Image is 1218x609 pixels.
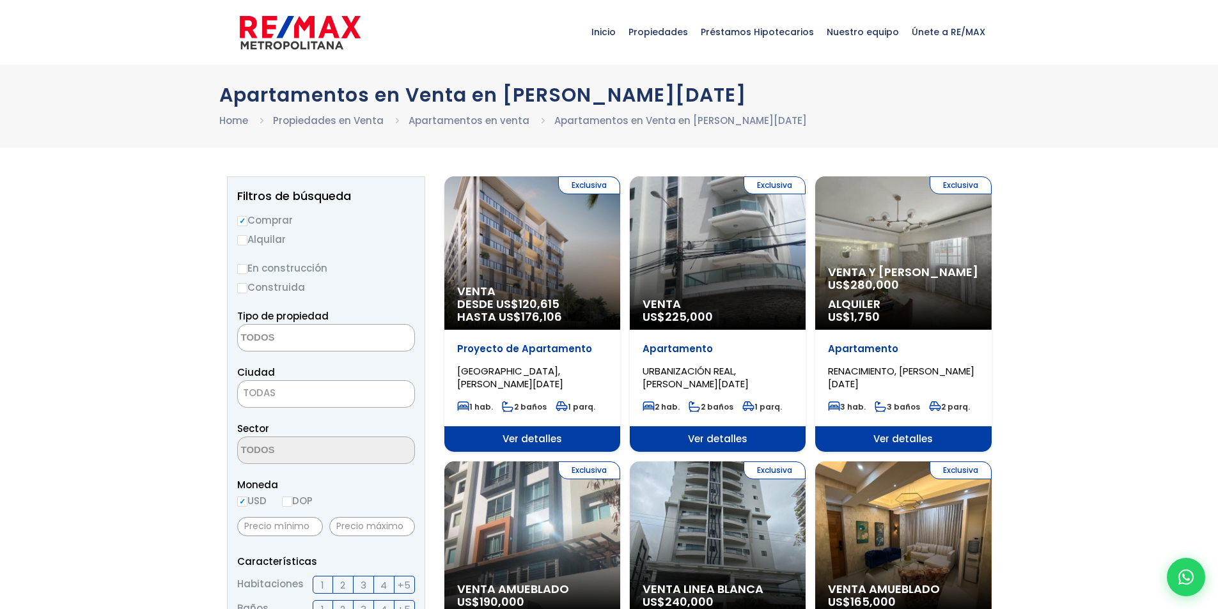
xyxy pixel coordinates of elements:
h2: Filtros de búsqueda [237,190,415,203]
input: USD [237,497,247,507]
a: Exclusiva Venta US$225,000 Apartamento URBANIZACIÓN REAL, [PERSON_NAME][DATE] 2 hab. 2 baños 1 pa... [630,176,806,452]
span: 225,000 [665,309,713,325]
input: Construida [237,283,247,293]
textarea: Search [238,325,362,352]
span: Propiedades [622,13,694,51]
a: Home [219,114,248,127]
li: Apartamentos en Venta en [PERSON_NAME][DATE] [554,112,807,128]
label: Construida [237,279,415,295]
span: 2 parq. [929,401,970,412]
span: TODAS [243,386,276,399]
span: [GEOGRAPHIC_DATA], [PERSON_NAME][DATE] [457,364,563,390]
span: Exclusiva [558,461,620,479]
span: 3 [361,577,366,593]
label: Comprar [237,212,415,228]
label: USD [237,493,267,509]
span: Venta Amueblado [457,583,607,596]
input: En construcción [237,264,247,274]
span: DESDE US$ [457,298,607,323]
label: DOP [282,493,313,509]
span: 1 [321,577,324,593]
span: Moneda [237,477,415,493]
span: 3 baños [875,401,920,412]
a: Propiedades en Venta [273,114,384,127]
span: Venta [643,298,793,311]
span: 176,106 [521,309,562,325]
p: Proyecto de Apartamento [457,343,607,355]
span: 2 baños [689,401,733,412]
span: Exclusiva [558,176,620,194]
a: Exclusiva Venta y [PERSON_NAME] US$280,000 Alquiler US$1,750 Apartamento RENACIMIENTO, [PERSON_NA... [815,176,991,452]
span: Venta [457,285,607,298]
a: Apartamentos en venta [409,114,529,127]
span: 2 [340,577,345,593]
span: 4 [380,577,387,593]
span: Venta y [PERSON_NAME] [828,266,978,279]
span: HASTA US$ [457,311,607,323]
label: Alquilar [237,231,415,247]
span: 120,615 [519,296,559,312]
span: Exclusiva [930,176,992,194]
span: 1 parq. [556,401,595,412]
span: Únete a RE/MAX [905,13,992,51]
span: US$ [828,277,899,293]
span: Exclusiva [744,461,806,479]
span: Exclusiva [930,461,992,479]
span: US$ [828,309,880,325]
span: Ciudad [237,366,275,379]
p: Apartamento [643,343,793,355]
span: RENACIMIENTO, [PERSON_NAME][DATE] [828,364,974,390]
span: Ver detalles [444,426,620,452]
span: Ver detalles [815,426,991,452]
span: Inicio [585,13,622,51]
span: 1 hab. [457,401,493,412]
span: 2 hab. [643,401,680,412]
span: URBANIZACIÓN REAL, [PERSON_NAME][DATE] [643,364,749,390]
span: TODAS [237,380,415,408]
span: US$ [643,309,713,325]
span: 280,000 [850,277,899,293]
input: Comprar [237,216,247,226]
span: Habitaciones [237,576,304,594]
span: Venta Linea Blanca [643,583,793,596]
p: Características [237,553,415,569]
textarea: Search [238,437,362,465]
input: Precio mínimo [237,517,323,536]
input: Alquilar [237,235,247,245]
h1: Apartamentos en Venta en [PERSON_NAME][DATE] [219,84,999,106]
span: +5 [398,577,410,593]
label: En construcción [237,260,415,276]
span: Ver detalles [630,426,806,452]
input: DOP [282,497,292,507]
input: Precio máximo [329,517,415,536]
a: Exclusiva Venta DESDE US$120,615 HASTA US$176,106 Proyecto de Apartamento [GEOGRAPHIC_DATA], [PER... [444,176,620,452]
span: Préstamos Hipotecarios [694,13,820,51]
span: 1,750 [850,309,880,325]
span: Alquiler [828,298,978,311]
span: Nuestro equipo [820,13,905,51]
p: Apartamento [828,343,978,355]
span: 3 hab. [828,401,866,412]
span: 1 parq. [742,401,782,412]
span: Sector [237,422,269,435]
span: Exclusiva [744,176,806,194]
span: TODAS [238,384,414,402]
span: Tipo de propiedad [237,309,329,323]
img: remax-metropolitana-logo [240,13,361,52]
span: Venta Amueblado [828,583,978,596]
span: 2 baños [502,401,547,412]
